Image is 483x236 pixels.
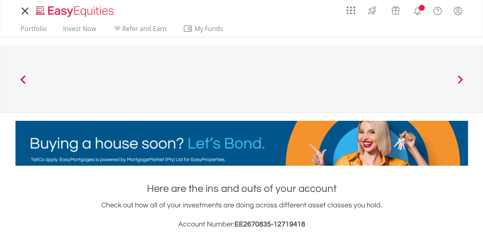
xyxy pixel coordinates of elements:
[384,2,407,17] a: Vouchers
[17,25,50,37] a: Portfolio
[341,2,360,15] a: AppsGrid
[407,2,427,18] a: Notifications
[346,6,355,15] img: grid-menu-icon.svg
[15,219,468,230] h3: Account Number:
[109,25,170,37] a: Refer and Earn
[15,182,468,196] h1: Here are the ins and outs of your account
[33,2,117,18] a: Home page
[60,25,99,37] a: Invest Now
[235,221,305,228] span: EE2670835-12719418
[15,200,468,230] div: Check out how all of your investments are doing across different asset classes you hold.
[448,2,468,19] a: My Profile
[389,4,402,17] img: vouchers-v2.svg
[427,2,448,18] a: FAQ's and Support
[183,23,235,34] span: My Funds
[366,4,379,17] img: thrive-v2.svg
[15,121,468,166] img: EasyMortage Promotion Banner
[34,5,117,18] img: EasyEquities_Logo.png
[122,24,167,33] span: Refer and Earn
